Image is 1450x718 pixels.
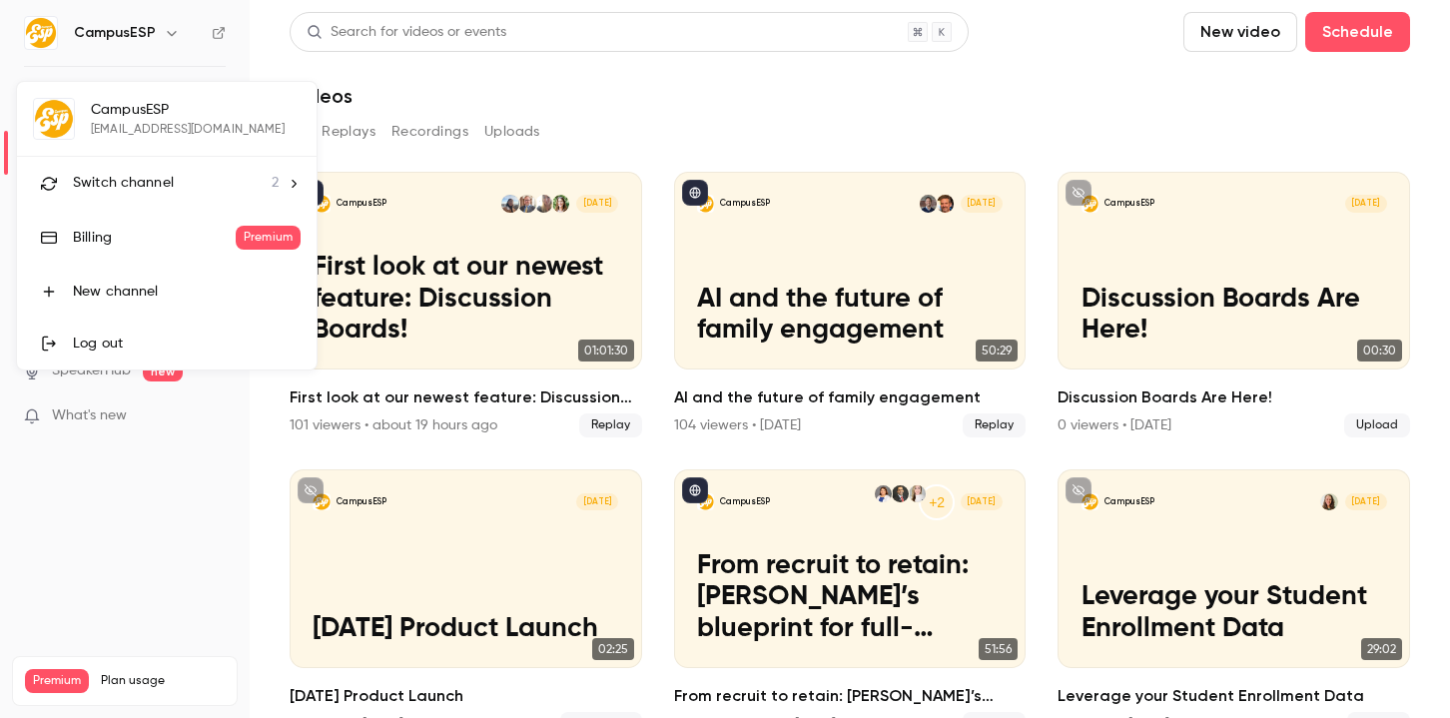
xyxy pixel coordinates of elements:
[73,228,236,248] div: Billing
[73,334,301,354] div: Log out
[73,282,301,302] div: New channel
[236,226,301,250] span: Premium
[272,173,279,194] span: 2
[73,173,174,194] span: Switch channel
